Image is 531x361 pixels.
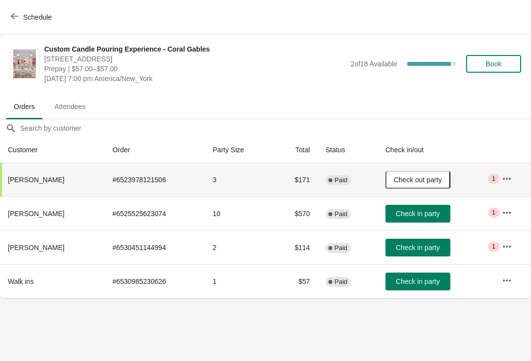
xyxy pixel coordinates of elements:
[5,8,59,26] button: Schedule
[492,175,496,183] span: 1
[334,176,347,184] span: Paid
[385,273,450,290] button: Check in party
[396,210,440,218] span: Check in party
[20,119,531,137] input: Search by customer
[8,176,64,184] span: [PERSON_NAME]
[385,171,450,189] button: Check out party
[334,210,347,218] span: Paid
[47,98,93,115] span: Attendees
[13,50,36,78] img: Custom Candle Pouring Experience - Coral Gables
[334,278,347,286] span: Paid
[396,278,440,285] span: Check in party
[273,230,318,264] td: $114
[394,176,442,184] span: Check out party
[105,196,205,230] td: # 6525525623074
[466,55,521,73] button: Book
[44,54,346,64] span: [STREET_ADDRESS]
[385,205,450,222] button: Check in party
[23,13,52,21] span: Schedule
[273,196,318,230] td: $570
[44,44,346,54] span: Custom Candle Pouring Experience - Coral Gables
[44,64,346,74] span: Prepay | $57.00–$57.00
[205,196,273,230] td: 10
[351,60,397,68] span: 2 of 18 Available
[378,137,494,163] th: Check in/out
[273,163,318,196] td: $171
[105,264,205,298] td: # 6530985230626
[8,210,64,218] span: [PERSON_NAME]
[105,230,205,264] td: # 6530451144994
[273,264,318,298] td: $57
[205,230,273,264] td: 2
[105,137,205,163] th: Order
[205,264,273,298] td: 1
[205,137,273,163] th: Party Size
[334,244,347,252] span: Paid
[486,60,501,68] span: Book
[8,244,64,251] span: [PERSON_NAME]
[205,163,273,196] td: 3
[492,243,496,250] span: 1
[318,137,377,163] th: Status
[105,163,205,196] td: # 6523978121506
[396,244,440,251] span: Check in party
[8,278,33,285] span: Walk ins
[6,98,43,115] span: Orders
[273,137,318,163] th: Total
[44,74,346,83] span: [DATE] 7:00 pm America/New_York
[492,209,496,217] span: 1
[385,239,450,256] button: Check in party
